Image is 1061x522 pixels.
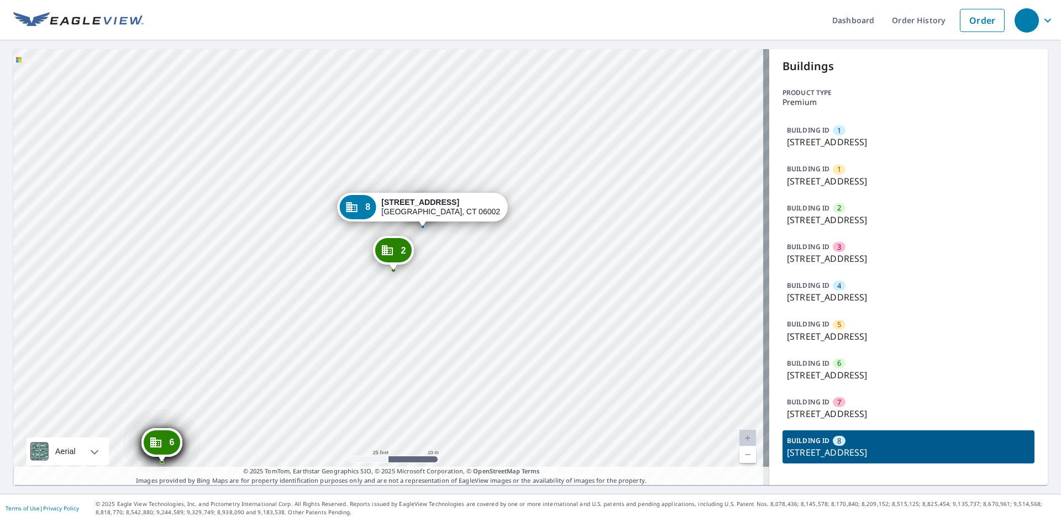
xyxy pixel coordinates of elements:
[837,164,841,175] span: 1
[787,242,829,251] p: BUILDING ID
[787,319,829,329] p: BUILDING ID
[787,252,1030,265] p: [STREET_ADDRESS]
[837,397,841,408] span: 7
[837,281,841,291] span: 4
[401,246,406,255] span: 2
[787,330,1030,343] p: [STREET_ADDRESS]
[739,446,756,463] a: Current Level 20, Zoom Out
[170,438,175,446] span: 6
[837,358,841,368] span: 6
[337,193,508,227] div: Dropped pin, building 8, Commercial property, 24-30 Biltmore Park, Bloomfield, CT 06002 Bloomfiel...
[787,203,829,213] p: BUILDING ID
[13,12,144,29] img: EV Logo
[787,446,1030,459] p: [STREET_ADDRESS]
[739,430,756,446] a: Current Level 20, Zoom In Disabled
[837,319,841,330] span: 5
[960,9,1005,32] a: Order
[522,467,540,475] a: Terms
[243,467,540,476] span: © 2025 TomTom, Earthstar Geographics SIO, © 2025 Microsoft Corporation, ©
[6,505,79,512] p: |
[787,407,1030,420] p: [STREET_ADDRESS]
[782,98,1034,107] p: Premium
[787,281,829,290] p: BUILDING ID
[787,368,1030,382] p: [STREET_ADDRESS]
[13,467,769,485] p: Images provided by Bing Maps are for property identification purposes only and are not a represen...
[365,203,370,211] span: 8
[96,500,1055,516] p: © 2025 Eagle View Technologies, Inc. and Pictometry International Corp. All Rights Reserved. Repo...
[473,467,519,475] a: OpenStreetMap
[787,291,1030,304] p: [STREET_ADDRESS]
[27,437,109,465] div: Aerial
[787,164,829,173] p: BUILDING ID
[6,504,40,512] a: Terms of Use
[52,437,79,465] div: Aerial
[787,213,1030,226] p: [STREET_ADDRESS]
[837,125,841,136] span: 1
[787,358,829,368] p: BUILDING ID
[373,236,414,270] div: Dropped pin, building 2, Commercial property, 24-30 Biltmore Park, Bloomfield, CT 06002 Bloomfiel...
[782,58,1034,75] p: Buildings
[837,436,841,446] span: 8
[141,428,182,462] div: Dropped pin, building 6, Commercial property, 12-22 Biltmore Park, Bloomfield, CT 06002 Bloomfiel...
[787,135,1030,149] p: [STREET_ADDRESS]
[381,198,500,217] div: [GEOGRAPHIC_DATA], CT 06002
[787,436,829,445] p: BUILDING ID
[381,198,459,207] strong: [STREET_ADDRESS]
[782,88,1034,98] p: Product type
[787,397,829,407] p: BUILDING ID
[787,125,829,135] p: BUILDING ID
[787,175,1030,188] p: [STREET_ADDRESS]
[837,242,841,252] span: 3
[43,504,79,512] a: Privacy Policy
[837,203,841,213] span: 2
